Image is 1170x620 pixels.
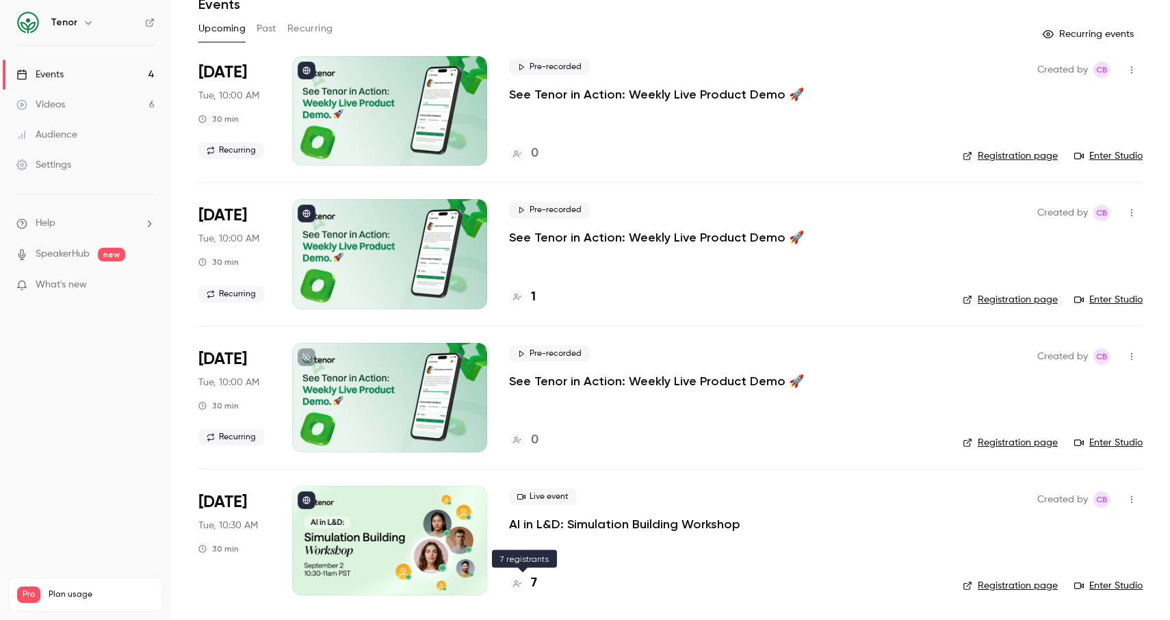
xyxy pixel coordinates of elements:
span: CB [1096,205,1108,221]
div: Aug 26 Tue, 10:00 AM (America/Los Angeles) [198,199,270,309]
a: 0 [509,144,538,163]
a: See Tenor in Action: Weekly Live Product Demo 🚀 [509,86,804,103]
div: 30 min [198,257,239,268]
div: Events [16,68,64,81]
a: See Tenor in Action: Weekly Live Product Demo 🚀 [509,229,804,246]
div: Aug 19 Tue, 10:00 AM (America/Los Angeles) [198,56,270,166]
h4: 1 [531,288,536,307]
h4: 0 [531,144,538,163]
a: 0 [509,431,538,450]
button: Past [257,18,276,40]
a: 1 [509,288,536,307]
span: Tue, 10:30 AM [198,519,258,532]
span: Chloe Beard [1093,348,1110,365]
span: CB [1096,348,1108,365]
h4: 7 [531,574,537,593]
span: Live event [509,489,577,505]
span: Tue, 10:00 AM [198,376,259,389]
span: Created by [1037,491,1088,508]
div: Sep 2 Tue, 10:30 AM (America/Los Angeles) [198,486,270,595]
span: Created by [1037,348,1088,365]
span: [DATE] [198,62,247,83]
span: Pre-recorded [509,59,590,75]
img: Tenor [17,12,39,34]
span: [DATE] [198,348,247,370]
button: Recurring [287,18,333,40]
a: SpeakerHub [36,247,90,261]
iframe: Noticeable Trigger [138,279,155,292]
span: What's new [36,278,87,292]
span: Pre-recorded [509,202,590,218]
button: Recurring events [1037,23,1143,45]
span: CB [1096,62,1108,78]
span: Created by [1037,205,1088,221]
span: Plan usage [49,589,154,600]
span: CB [1096,491,1108,508]
a: Registration page [963,436,1058,450]
span: new [98,248,125,261]
span: [DATE] [198,205,247,227]
span: Help [36,216,55,231]
div: 30 min [198,400,239,411]
a: AI in L&D: Simulation Building Workshop [509,516,740,532]
a: Registration page [963,149,1058,163]
div: 30 min [198,543,239,554]
span: Recurring [198,142,264,159]
span: Created by [1037,62,1088,78]
div: Sep 2 Tue, 10:00 AM (America/Los Angeles) [198,343,270,452]
a: See Tenor in Action: Weekly Live Product Demo 🚀 [509,373,804,389]
span: Tue, 10:00 AM [198,89,259,103]
span: Tue, 10:00 AM [198,232,259,246]
span: [DATE] [198,491,247,513]
a: Registration page [963,293,1058,307]
a: Enter Studio [1074,579,1143,593]
div: 30 min [198,114,239,125]
span: Chloe Beard [1093,62,1110,78]
div: Audience [16,128,77,142]
span: Chloe Beard [1093,491,1110,508]
span: Chloe Beard [1093,205,1110,221]
span: Pre-recorded [509,346,590,362]
div: Videos [16,98,65,112]
a: 7 [509,574,537,593]
h6: Tenor [51,16,77,29]
a: Registration page [963,579,1058,593]
span: Pro [17,586,40,603]
span: Recurring [198,429,264,445]
button: Upcoming [198,18,246,40]
a: Enter Studio [1074,293,1143,307]
span: Recurring [198,286,264,302]
div: Settings [16,158,71,172]
a: Enter Studio [1074,149,1143,163]
li: help-dropdown-opener [16,216,155,231]
h4: 0 [531,431,538,450]
a: Enter Studio [1074,436,1143,450]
